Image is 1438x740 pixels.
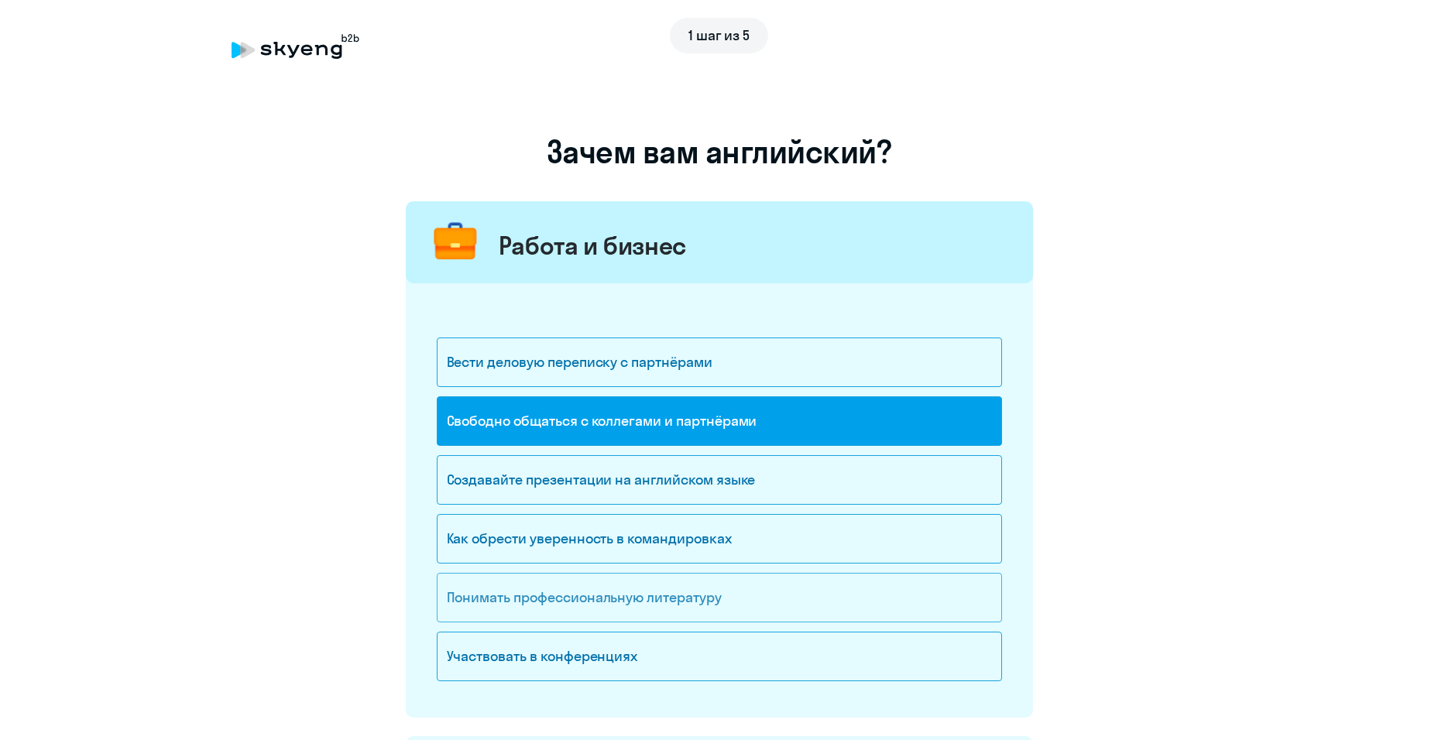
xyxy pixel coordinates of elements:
ya-tr-span: Зачем вам английский? [547,132,892,171]
ya-tr-span: Работа и бизнес [499,230,687,261]
img: briefcase.png [427,214,484,271]
ya-tr-span: Как обрести уверенность в командировках [447,529,732,547]
ya-tr-span: Понимать профессиональную литературу [447,588,722,606]
ya-tr-span: Создавайте презентации на английском языке [447,471,756,488]
ya-tr-span: Участвовать в конференциях [447,647,638,665]
ya-tr-span: 1 шаг из 5 [688,26,750,44]
ya-tr-span: Вести деловую переписку с партнёрами [447,353,712,371]
ya-tr-span: Свободно общаться с коллегами и партнёрами [447,412,757,430]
